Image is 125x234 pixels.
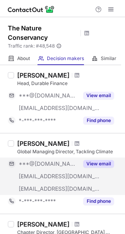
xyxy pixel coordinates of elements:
span: About [17,55,30,62]
span: ***@[DOMAIN_NAME] [19,160,79,167]
div: [PERSON_NAME] [17,220,70,228]
span: [EMAIL_ADDRESS][DOMAIN_NAME] [19,185,100,192]
button: Reveal Button [83,160,114,168]
img: ContactOut v5.3.10 [8,5,55,14]
button: Reveal Button [83,117,114,124]
span: ***@[DOMAIN_NAME] [19,92,79,99]
span: [EMAIL_ADDRESS][DOMAIN_NAME] [19,173,100,180]
span: Decision makers [47,55,84,62]
span: Traffic rank: # 48,548 [8,43,55,49]
button: Reveal Button [83,197,114,205]
span: Similar [101,55,116,62]
div: [PERSON_NAME] [17,71,70,79]
h1: The Nature Conservancy [8,23,78,42]
div: Head, Durable Finance [17,80,120,87]
span: [EMAIL_ADDRESS][DOMAIN_NAME] [19,105,100,112]
button: Reveal Button [83,92,114,99]
div: [PERSON_NAME] [17,140,70,147]
div: Global Managing Director, Tackling Climate [17,148,120,155]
